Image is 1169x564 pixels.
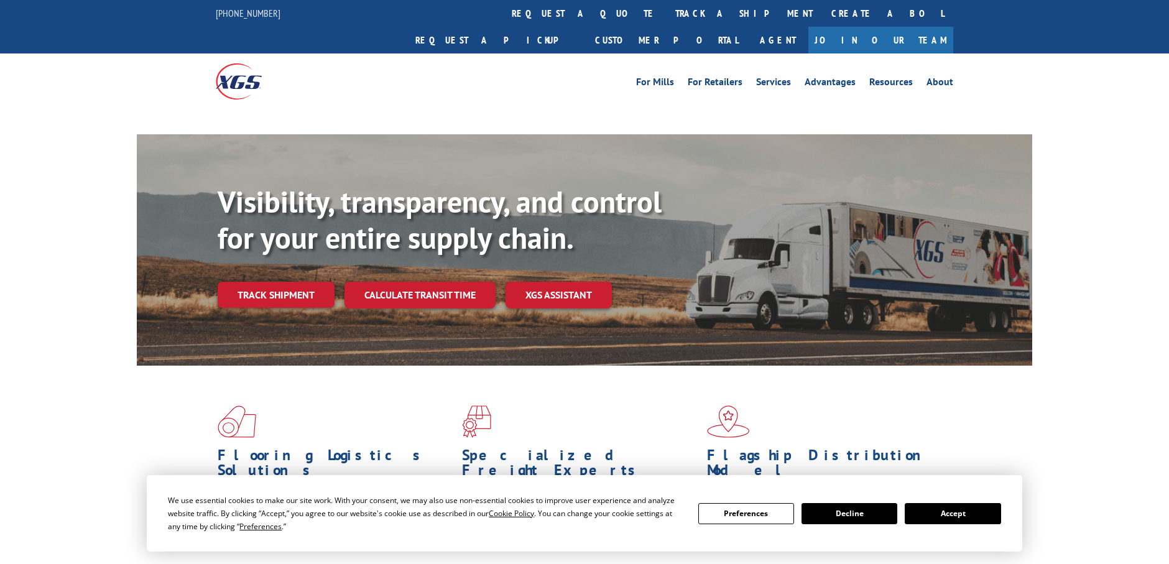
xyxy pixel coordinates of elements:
[756,77,791,91] a: Services
[147,475,1022,552] div: Cookie Consent Prompt
[218,182,662,257] b: Visibility, transparency, and control for your entire supply chain.
[707,405,750,438] img: xgs-icon-flagship-distribution-model-red
[636,77,674,91] a: For Mills
[239,521,282,532] span: Preferences
[462,405,491,438] img: xgs-icon-focused-on-flooring-red
[218,405,256,438] img: xgs-icon-total-supply-chain-intelligence-red
[808,27,953,53] a: Join Our Team
[489,508,534,519] span: Cookie Policy
[688,77,742,91] a: For Retailers
[926,77,953,91] a: About
[218,540,372,554] a: Learn More >
[869,77,913,91] a: Resources
[805,77,856,91] a: Advantages
[216,7,280,19] a: [PHONE_NUMBER]
[586,27,747,53] a: Customer Portal
[802,503,897,524] button: Decline
[218,448,453,484] h1: Flooring Logistics Solutions
[707,448,942,484] h1: Flagship Distribution Model
[506,282,612,308] a: XGS ASSISTANT
[747,27,808,53] a: Agent
[218,282,335,308] a: Track shipment
[698,503,794,524] button: Preferences
[344,282,496,308] a: Calculate transit time
[905,503,1000,524] button: Accept
[462,448,697,484] h1: Specialized Freight Experts
[406,27,586,53] a: Request a pickup
[168,494,683,533] div: We use essential cookies to make our site work. With your consent, we may also use non-essential ...
[462,540,617,554] a: Learn More >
